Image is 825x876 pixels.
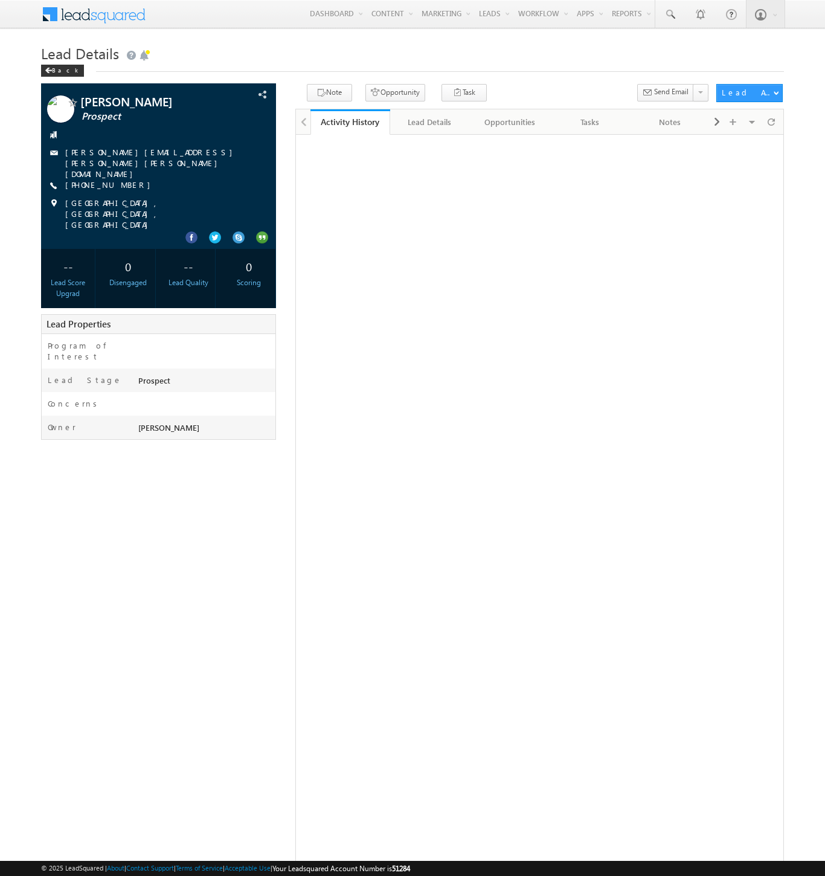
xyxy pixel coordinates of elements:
div: Back [41,65,84,77]
div: Tasks [560,115,619,129]
span: Lead Properties [47,318,111,330]
div: Lead Details [400,115,459,129]
a: Acceptable Use [225,864,271,872]
div: Activity History [319,116,381,127]
a: Contact Support [126,864,174,872]
button: Note [307,84,352,101]
span: [GEOGRAPHIC_DATA], [GEOGRAPHIC_DATA], [GEOGRAPHIC_DATA] [65,198,254,230]
label: Concerns [48,398,101,409]
span: 51284 [392,864,410,873]
span: Send Email [654,86,689,97]
span: [PERSON_NAME] [80,95,225,108]
div: Scoring [225,277,272,288]
a: Notes [630,109,710,135]
span: [PHONE_NUMBER] [65,179,156,192]
span: Prospect [82,111,226,123]
a: Opportunities [470,109,550,135]
div: Lead Score Upgrad [44,277,92,299]
div: Opportunities [480,115,539,129]
img: Profile photo [47,95,74,127]
div: Disengaged [104,277,152,288]
span: [PERSON_NAME] [138,422,199,433]
button: Opportunity [365,84,425,101]
div: Lead Quality [165,277,213,288]
a: Tasks [550,109,630,135]
button: Task [441,84,487,101]
div: 0 [225,255,272,277]
span: Lead Details [41,43,119,63]
a: Lead Details [390,109,470,135]
div: 0 [104,255,152,277]
a: [PERSON_NAME][EMAIL_ADDRESS][PERSON_NAME][PERSON_NAME][DOMAIN_NAME] [65,147,239,179]
div: -- [44,255,92,277]
label: Lead Stage [48,375,122,385]
a: About [107,864,124,872]
label: Program of Interest [48,340,126,362]
a: Terms of Service [176,864,223,872]
label: Owner [48,422,76,433]
div: -- [165,255,213,277]
button: Send Email [637,84,694,101]
div: Lead Actions [722,87,773,98]
button: Lead Actions [716,84,783,102]
span: Your Leadsquared Account Number is [272,864,410,873]
div: Prospect [135,375,275,391]
span: © 2025 LeadSquared | | | | | [41,863,410,874]
a: Activity History [310,109,390,135]
a: Back [41,64,90,74]
div: Notes [640,115,699,129]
